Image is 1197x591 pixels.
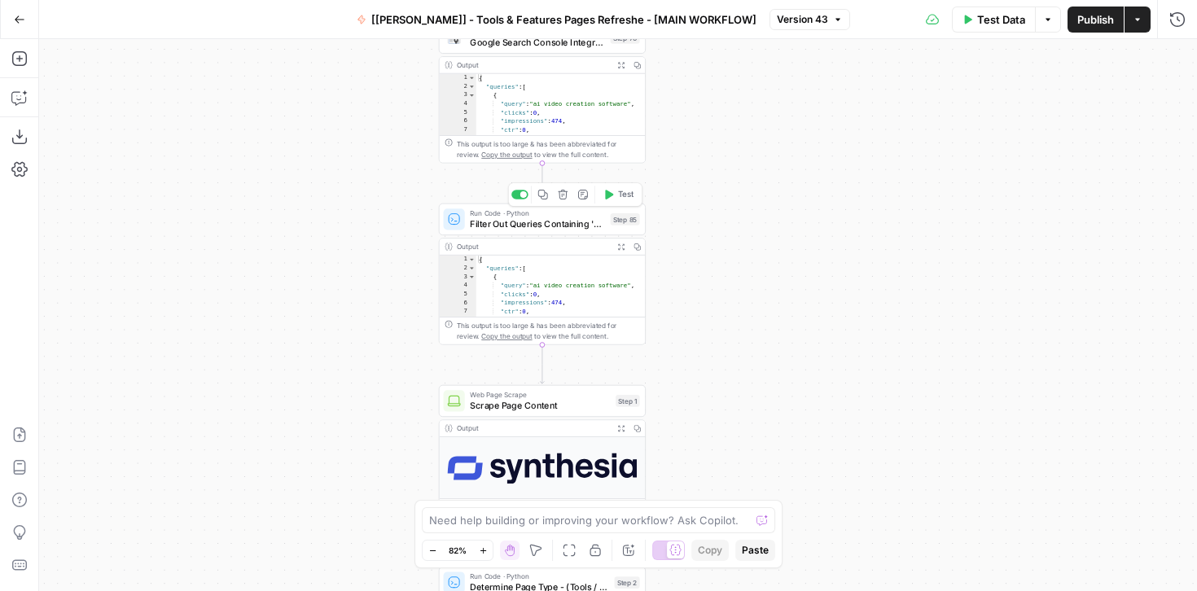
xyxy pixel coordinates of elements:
span: Test Data [977,11,1025,28]
div: 6 [440,299,476,308]
span: Filter Out Queries Containing 'sia' [470,217,605,230]
span: Paste [742,543,769,558]
div: Step 1 [616,395,640,407]
div: 5 [440,290,476,299]
div: Output [457,241,609,252]
span: Copy [698,543,722,558]
div: 3 [440,273,476,282]
div: 2 [440,82,476,91]
div: Web Page ScrapeScrape Page ContentStep 1Output**** **** ****This output is too large & has been a... [439,385,646,527]
div: Step 85 [611,213,640,225]
span: Copy the output [481,151,532,159]
span: Toggle code folding, rows 2 through 1158 [468,82,476,91]
div: 4 [440,100,476,109]
span: Toggle code folding, rows 3 through 9 [468,273,476,282]
div: This output is too large & has been abbreviated for review. to view the full content. [457,138,640,160]
div: 7 [440,126,476,135]
button: Test Data [952,7,1035,33]
span: Google Search Console Integration [470,36,605,49]
span: [[PERSON_NAME]] - Tools & Features Pages Refreshe - [MAIN WORKFLOW] [371,11,756,28]
div: 1 [440,74,476,83]
span: Toggle code folding, rows 3 through 9 [468,91,476,100]
div: Output [457,423,609,434]
span: Run Code · Python [470,208,605,218]
span: Scrape Page Content [470,399,610,412]
div: Google Search Console IntegrationStep 76Output{ "queries":[ { "query":"ai video creation software... [439,22,646,164]
span: Toggle code folding, rows 1 through 1159 [468,256,476,265]
button: Publish [1068,7,1124,33]
div: 7 [440,308,476,317]
div: Run Code · PythonFilter Out Queries Containing 'sia'Step 85TestOutput{ "queries":[ { "query":"ai ... [439,204,646,345]
div: This output is too large & has been abbreviated for review. to view the full content. [457,320,640,341]
button: Copy [691,540,729,561]
img: google-search-console.svg [447,32,460,44]
div: 2 [440,264,476,273]
g: Edge from step_76 to step_85 [540,163,544,202]
span: Web Page Scrape [470,390,610,401]
div: Output [457,59,609,70]
div: Step 76 [611,32,640,44]
div: 3 [440,91,476,100]
button: [[PERSON_NAME]] - Tools & Features Pages Refreshe - [MAIN WORKFLOW] [347,7,766,33]
span: Publish [1077,11,1114,28]
span: Version 43 [777,12,828,27]
div: 6 [440,117,476,126]
button: Version 43 [769,9,850,30]
g: Edge from step_85 to step_1 [540,345,544,384]
div: 1 [440,256,476,265]
button: Paste [735,540,775,561]
div: 5 [440,108,476,117]
span: Toggle code folding, rows 2 through 1158 [468,264,476,273]
span: Copy the output [481,332,532,340]
div: 4 [440,282,476,291]
span: Toggle code folding, rows 1 through 1159 [468,74,476,83]
div: Step 2 [614,576,639,589]
span: Run Code · Python [470,571,609,582]
span: 82% [449,544,467,557]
